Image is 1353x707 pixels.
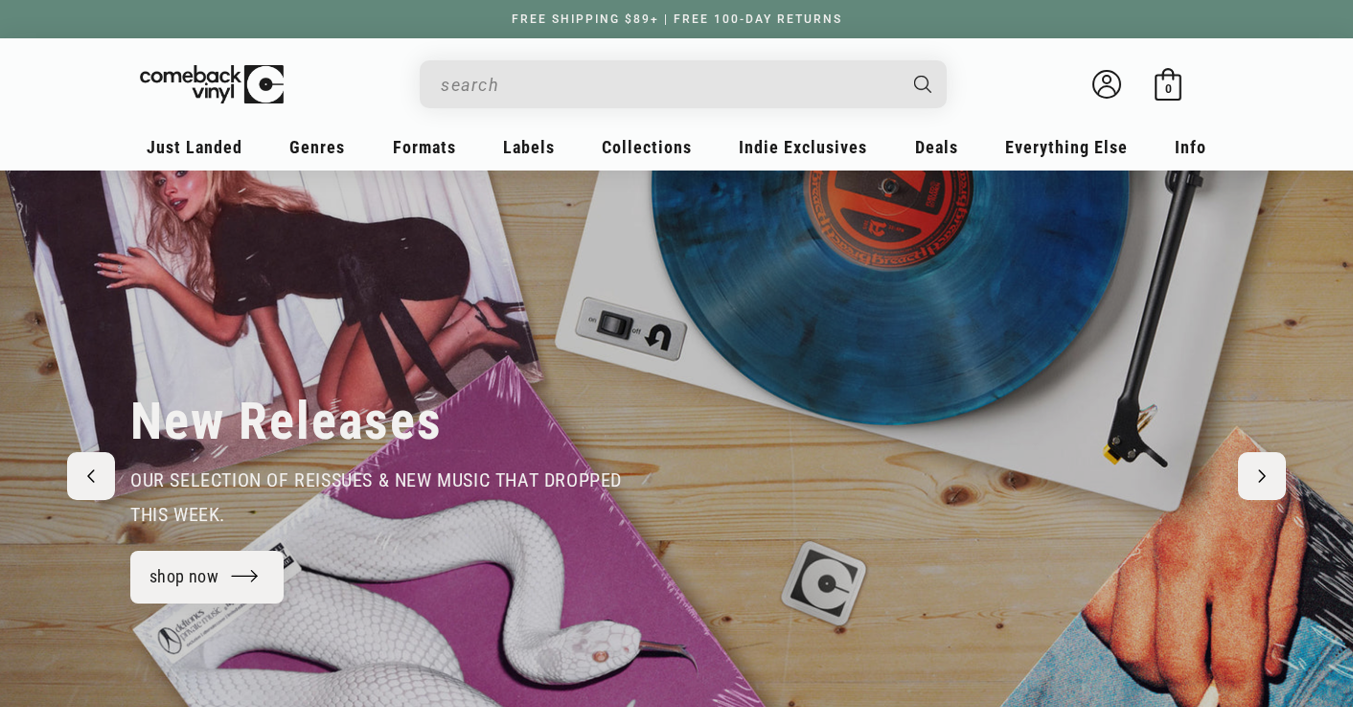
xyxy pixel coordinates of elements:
span: Indie Exclusives [739,137,867,157]
span: Just Landed [147,137,242,157]
span: Info [1175,137,1206,157]
span: Labels [503,137,555,157]
span: Formats [393,137,456,157]
input: search [441,65,895,104]
span: Collections [602,137,692,157]
span: Everything Else [1005,137,1128,157]
button: Previous slide [67,452,115,500]
span: Deals [915,137,958,157]
div: Search [420,60,947,108]
span: 0 [1165,81,1172,96]
a: FREE SHIPPING $89+ | FREE 100-DAY RETURNS [493,12,861,26]
h2: New Releases [130,390,443,453]
a: shop now [130,551,284,604]
span: our selection of reissues & new music that dropped this week. [130,468,622,526]
span: Genres [289,137,345,157]
button: Search [898,60,950,108]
